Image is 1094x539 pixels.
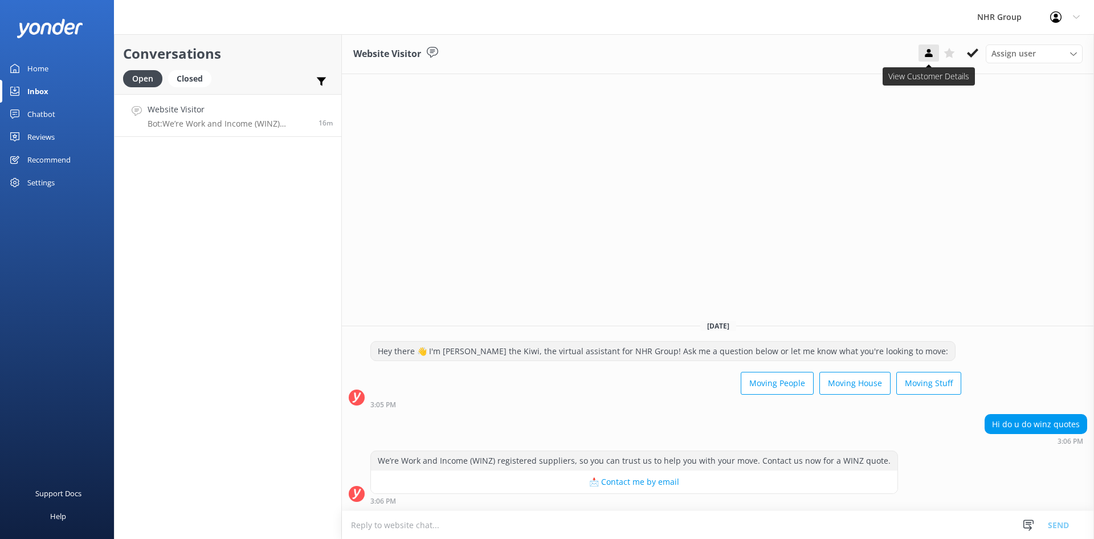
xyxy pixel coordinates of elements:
[370,402,396,408] strong: 3:05 PM
[50,505,66,528] div: Help
[700,321,736,331] span: [DATE]
[1058,438,1083,445] strong: 3:06 PM
[370,497,898,505] div: 03:06pm 15-Aug-2025 (UTC +12:00) Pacific/Auckland
[123,70,162,87] div: Open
[27,103,55,125] div: Chatbot
[123,72,168,84] a: Open
[371,342,955,361] div: Hey there 👋 I'm [PERSON_NAME] the Kiwi, the virtual assistant for NHR Group! Ask me a question be...
[27,171,55,194] div: Settings
[27,148,71,171] div: Recommend
[371,471,897,493] button: 📩 Contact me by email
[27,125,55,148] div: Reviews
[168,70,211,87] div: Closed
[370,400,961,408] div: 03:05pm 15-Aug-2025 (UTC +12:00) Pacific/Auckland
[819,372,891,395] button: Moving House
[148,103,310,116] h4: Website Visitor
[741,372,814,395] button: Moving People
[17,19,83,38] img: yonder-white-logo.png
[370,498,396,505] strong: 3:06 PM
[123,43,333,64] h2: Conversations
[148,119,310,129] p: Bot: We’re Work and Income (WINZ) registered suppliers, so you can trust us to help you with your...
[353,47,421,62] h3: Website Visitor
[168,72,217,84] a: Closed
[115,94,341,137] a: Website VisitorBot:We’re Work and Income (WINZ) registered suppliers, so you can trust us to help...
[991,47,1036,60] span: Assign user
[27,80,48,103] div: Inbox
[35,482,81,505] div: Support Docs
[319,118,333,128] span: 03:06pm 15-Aug-2025 (UTC +12:00) Pacific/Auckland
[986,44,1083,63] div: Assign User
[27,57,48,80] div: Home
[371,451,897,471] div: We’re Work and Income (WINZ) registered suppliers, so you can trust us to help you with your move...
[896,372,961,395] button: Moving Stuff
[985,437,1087,445] div: 03:06pm 15-Aug-2025 (UTC +12:00) Pacific/Auckland
[985,415,1087,434] div: Hi do u do winz quotes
